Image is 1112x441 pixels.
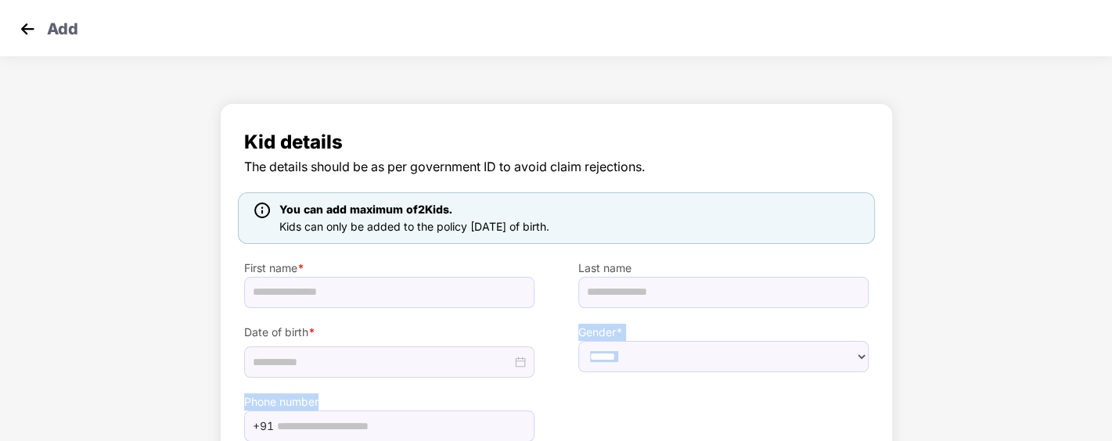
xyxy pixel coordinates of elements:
[16,17,39,41] img: svg+xml;base64,PHN2ZyB4bWxucz0iaHR0cDovL3d3dy53My5vcmcvMjAwMC9zdmciIHdpZHRoPSIzMCIgaGVpZ2h0PSIzMC...
[244,157,869,177] span: The details should be as per government ID to avoid claim rejections.
[47,17,78,36] p: Add
[244,324,534,341] label: Date of birth
[244,127,869,157] span: Kid details
[578,260,869,277] label: Last name
[254,203,270,218] img: icon
[244,260,534,277] label: First name
[244,393,534,411] label: Phone number
[279,203,452,216] span: You can add maximum of 2 Kids.
[279,220,549,233] span: Kids can only be added to the policy [DATE] of birth.
[578,324,869,341] label: Gender
[253,414,274,438] span: +91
